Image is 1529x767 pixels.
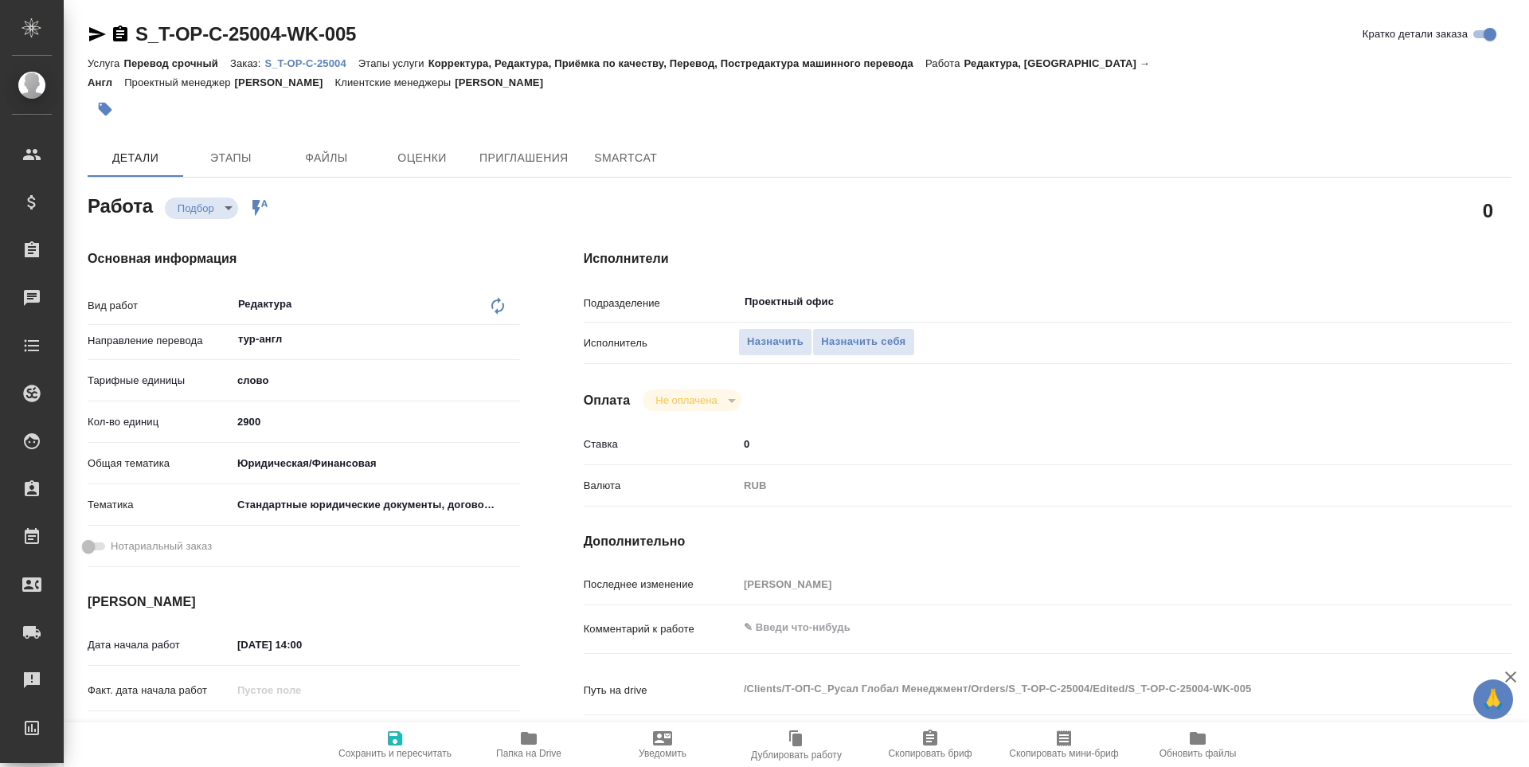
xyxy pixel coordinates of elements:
div: RUB [738,472,1434,499]
span: Приглашения [479,148,569,168]
input: ✎ Введи что-нибудь [232,410,520,433]
button: Скопировать бриф [863,722,997,767]
span: Кратко детали заказа [1363,26,1468,42]
p: Направление перевода [88,333,232,349]
h2: Работа [88,190,153,219]
button: Open [511,338,514,341]
button: Скопировать ссылку для ЯМессенджера [88,25,107,44]
button: Дублировать работу [729,722,863,767]
button: Уведомить [596,722,729,767]
button: Не оплачена [651,393,721,407]
span: Обновить файлы [1159,748,1237,759]
h4: Исполнители [584,249,1511,268]
button: Подбор [173,202,219,215]
div: Юридическая/Финансовая [232,450,520,477]
textarea: /Clients/Т-ОП-С_Русал Глобал Менеджмент/Orders/S_T-OP-C-25004/Edited/S_T-OP-C-25004-WK-005 [738,675,1434,702]
p: S_T-OP-C-25004 [264,57,358,69]
span: Скопировать мини-бриф [1009,748,1118,759]
p: [PERSON_NAME] [455,76,555,88]
p: Подразделение [584,295,738,311]
p: Перевод срочный [123,57,230,69]
h4: Основная информация [88,249,520,268]
button: Добавить тэг [88,92,123,127]
button: Скопировать ссылку [111,25,130,44]
span: Сохранить и пересчитать [338,748,452,759]
span: Уведомить [639,748,686,759]
input: Пустое поле [232,679,371,702]
span: Файлы [288,148,365,168]
span: Назначить себя [821,333,905,351]
h4: Дополнительно [584,532,1511,551]
button: Назначить [738,328,812,356]
span: Назначить [747,333,804,351]
p: Последнее изменение [584,577,738,593]
input: Пустое поле [738,573,1434,596]
p: Заказ: [230,57,264,69]
h4: Оплата [584,391,631,410]
div: слово [232,367,520,394]
p: Ставка [584,436,738,452]
p: Дата начала работ [88,637,232,653]
input: ✎ Введи что-нибудь [232,633,371,656]
div: Стандартные юридические документы, договоры, уставы [232,491,520,519]
span: Оценки [384,148,460,168]
p: Работа [925,57,964,69]
a: S_T-OP-C-25004-WK-005 [135,23,356,45]
p: Исполнитель [584,335,738,351]
p: [PERSON_NAME] [235,76,335,88]
p: Кол-во единиц [88,414,232,430]
div: Подбор [643,389,741,411]
p: Корректура, Редактура, Приёмка по качеству, Перевод, Постредактура машинного перевода [428,57,925,69]
h2: 0 [1483,197,1493,224]
span: 🙏 [1480,683,1507,716]
span: Скопировать бриф [888,748,972,759]
button: Скопировать мини-бриф [997,722,1131,767]
p: Услуга [88,57,123,69]
p: Этапы услуги [358,57,428,69]
span: Папка на Drive [496,748,561,759]
h4: [PERSON_NAME] [88,593,520,612]
p: Валюта [584,478,738,494]
span: Нотариальный заказ [111,538,212,554]
p: Вид работ [88,298,232,314]
p: Общая тематика [88,456,232,472]
p: Тарифные единицы [88,373,232,389]
button: Open [1425,300,1429,303]
p: Факт. дата начала работ [88,683,232,699]
a: S_T-OP-C-25004 [264,56,358,69]
span: Дублировать работу [751,749,842,761]
button: Папка на Drive [462,722,596,767]
div: Подбор [165,198,238,219]
span: Детали [97,148,174,168]
button: Обновить файлы [1131,722,1265,767]
input: ✎ Введи что-нибудь [232,720,371,743]
button: 🙏 [1473,679,1513,719]
p: Проектный менеджер [124,76,234,88]
p: Путь на drive [584,683,738,699]
input: ✎ Введи что-нибудь [738,432,1434,456]
span: SmartCat [588,148,664,168]
button: Сохранить и пересчитать [328,722,462,767]
span: Этапы [193,148,269,168]
p: Тематика [88,497,232,513]
p: Комментарий к работе [584,621,738,637]
button: Назначить себя [812,328,914,356]
p: Клиентские менеджеры [335,76,456,88]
